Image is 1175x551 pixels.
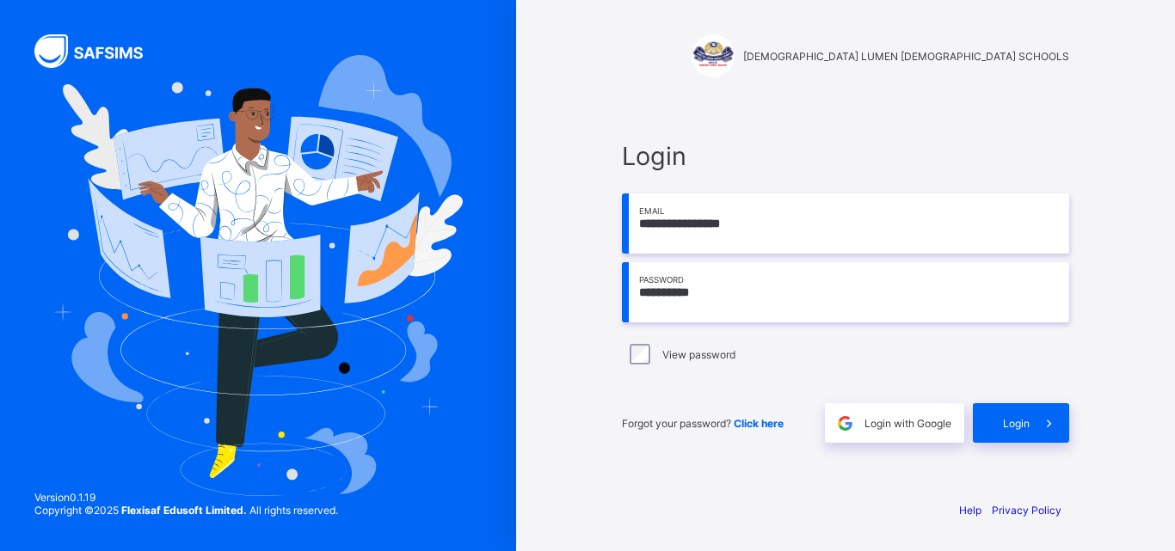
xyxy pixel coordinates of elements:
[622,141,1069,171] span: Login
[121,504,247,517] strong: Flexisaf Edusoft Limited.
[34,34,163,68] img: SAFSIMS Logo
[34,504,338,517] span: Copyright © 2025 All rights reserved.
[1003,417,1030,430] span: Login
[835,413,855,433] img: google.396cfc9801f0270233282035f929180a.svg
[992,504,1061,517] a: Privacy Policy
[53,55,463,495] img: Hero Image
[662,348,735,361] label: View password
[622,417,784,430] span: Forgot your password?
[34,491,338,504] span: Version 0.1.19
[864,417,951,430] span: Login with Google
[959,504,981,517] a: Help
[734,417,784,430] a: Click here
[743,50,1069,63] span: [DEMOGRAPHIC_DATA] LUMEN [DEMOGRAPHIC_DATA] SCHOOLS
